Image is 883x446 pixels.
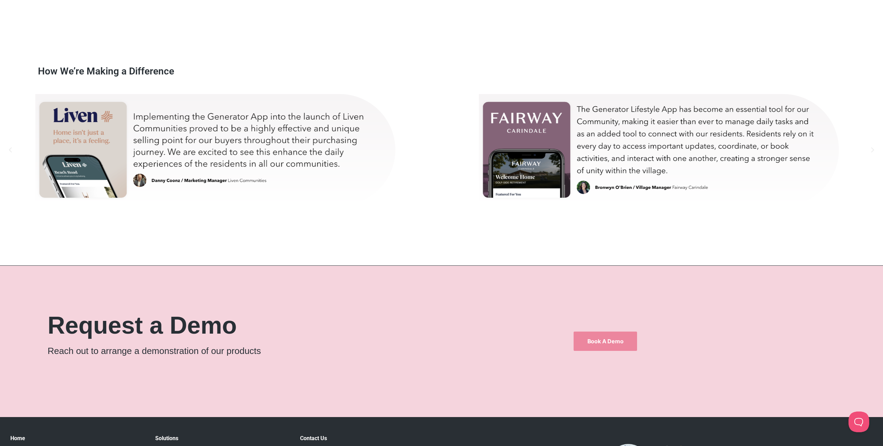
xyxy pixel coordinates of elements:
[447,90,874,210] div: 3 / 3
[849,412,869,432] iframe: Toggle Customer Support
[48,313,523,337] h2: Request a Demo
[38,67,174,76] h3: How We’re Making a Difference
[587,338,624,344] span: Book a Demo
[3,90,430,210] div: danny-test
[869,146,876,153] div: Next slide
[3,90,430,210] div: 2 / 3
[10,435,25,442] a: Home
[574,332,637,351] a: Book a Demo
[300,435,327,442] strong: Contact Us
[48,344,523,358] p: Reach out to arrange a demonstration of our products
[155,435,178,442] strong: Solutions
[447,90,874,210] div: bron-test
[7,146,14,153] div: Previous slide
